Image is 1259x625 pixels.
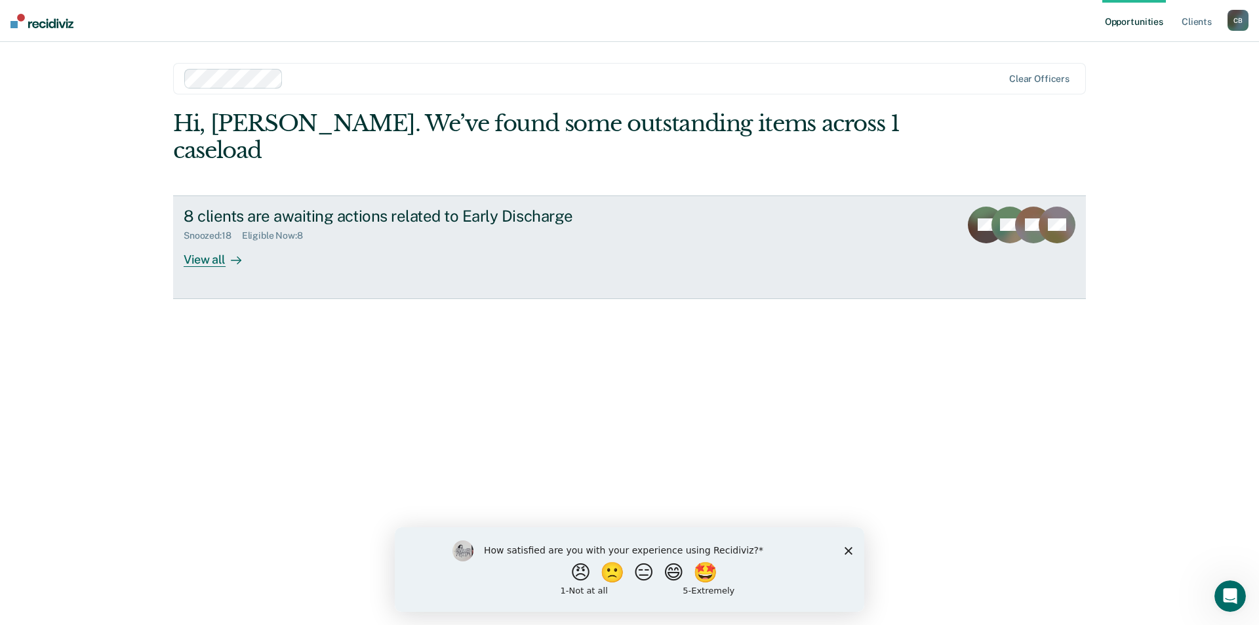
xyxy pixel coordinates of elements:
div: View all [184,241,257,267]
div: Snoozed : 18 [184,230,242,241]
div: 8 clients are awaiting actions related to Early Discharge [184,207,644,226]
img: Recidiviz [10,14,73,28]
iframe: Intercom live chat [1214,580,1246,612]
iframe: Survey by Kim from Recidiviz [395,527,864,612]
div: Clear officers [1009,73,1069,85]
button: CB [1228,10,1249,31]
div: Hi, [PERSON_NAME]. We’ve found some outstanding items across 1 caseload [173,110,904,164]
a: 8 clients are awaiting actions related to Early DischargeSnoozed:18Eligible Now:8View all [173,195,1086,299]
div: Eligible Now : 8 [242,230,313,241]
div: C B [1228,10,1249,31]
